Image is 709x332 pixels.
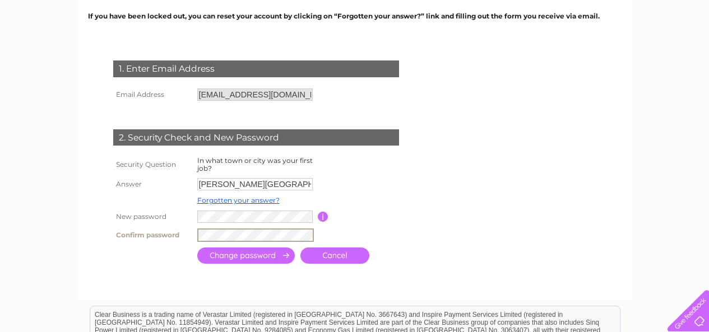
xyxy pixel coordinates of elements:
a: Forgotten your answer? [197,196,280,204]
label: In what town or city was your first job? [197,156,313,172]
a: 0333 014 3131 [498,6,575,20]
p: If you have been locked out, you can reset your account by clicking on “Forgotten your answer?” l... [88,11,622,21]
div: 1. Enter Email Address [113,60,399,77]
a: Cancel [300,247,369,264]
a: Energy [580,48,605,56]
input: Information [318,212,328,222]
th: Email Address [110,86,194,104]
a: Telecoms [611,48,645,56]
a: Blog [652,48,668,56]
img: logo.png [25,29,82,63]
div: Clear Business is a trading name of Verastar Limited (registered in [GEOGRAPHIC_DATA] No. 3667643... [90,6,620,54]
th: Security Question [110,154,194,175]
input: Submit [197,247,295,264]
th: Answer [110,175,194,193]
div: 2. Security Check and New Password [113,129,399,146]
th: New password [110,208,194,226]
a: Water [552,48,573,56]
a: Contact [675,48,702,56]
th: Confirm password [110,226,194,245]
